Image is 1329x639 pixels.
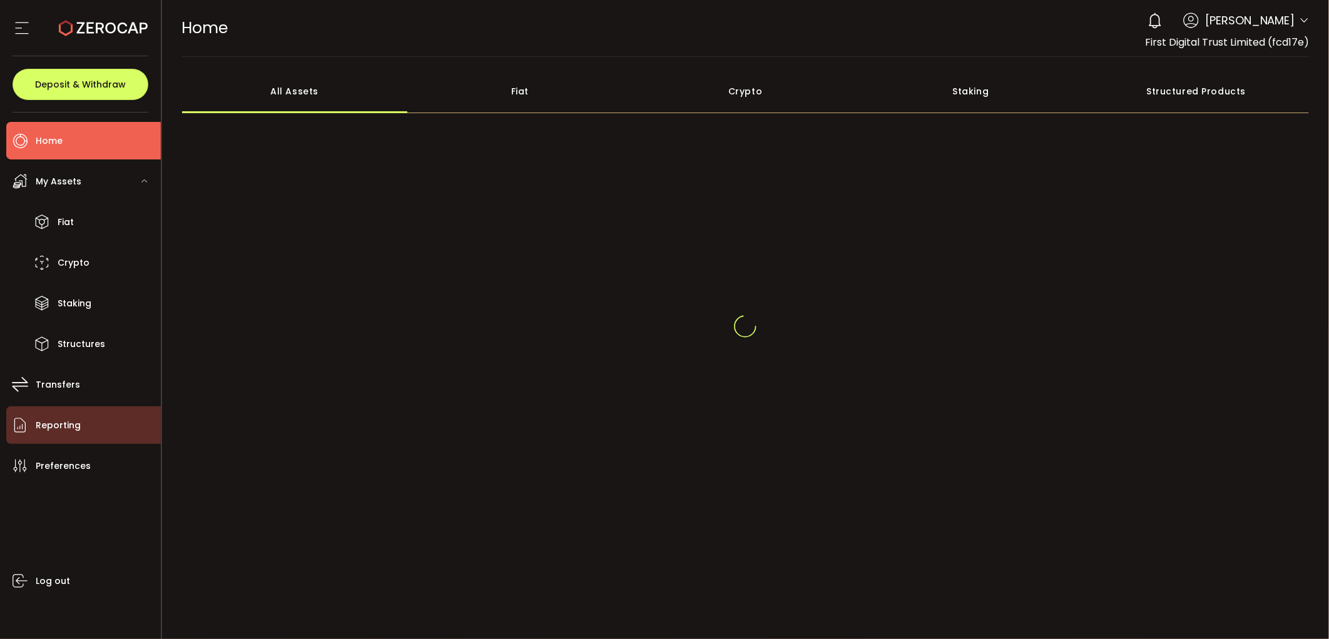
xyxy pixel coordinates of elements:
[182,17,228,39] span: Home
[407,69,633,113] div: Fiat
[58,335,105,353] span: Structures
[58,294,91,313] span: Staking
[58,213,74,231] span: Fiat
[58,254,89,272] span: Crypto
[36,572,70,590] span: Log out
[36,416,81,435] span: Reporting
[1205,12,1295,29] span: [PERSON_NAME]
[633,69,858,113] div: Crypto
[36,457,91,475] span: Preferences
[858,69,1083,113] div: Staking
[1145,35,1309,49] span: First Digital Trust Limited (fcd17e)
[36,376,80,394] span: Transfers
[36,132,63,150] span: Home
[13,69,148,100] button: Deposit & Withdraw
[36,173,81,191] span: My Assets
[182,69,407,113] div: All Assets
[35,80,126,89] span: Deposit & Withdraw
[1084,69,1309,113] div: Structured Products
